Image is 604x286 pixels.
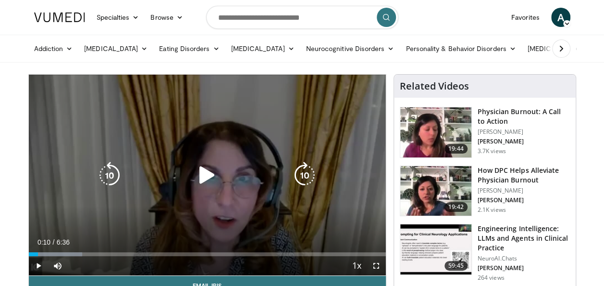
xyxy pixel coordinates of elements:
[29,256,48,275] button: Play
[400,224,471,274] img: ea6b8c10-7800-4812-b957-8d44f0be21f9.150x105_q85_crop-smart_upscale.jpg
[53,238,55,246] span: /
[478,264,570,272] p: [PERSON_NAME]
[28,39,79,58] a: Addiction
[29,75,386,276] video-js: Video Player
[367,256,386,275] button: Fullscreen
[478,187,570,195] p: [PERSON_NAME]
[551,8,570,27] a: A
[400,224,570,282] a: 59:45 Engineering Intelligence: LLMs and Agents in Clinical Practice NeuroAI.Chats [PERSON_NAME] ...
[444,261,468,271] span: 59:45
[48,256,67,275] button: Mute
[444,202,468,212] span: 19:42
[478,274,505,282] p: 264 views
[505,8,545,27] a: Favorites
[478,128,570,136] p: [PERSON_NAME]
[478,138,570,145] p: [PERSON_NAME]
[300,39,400,58] a: Neurocognitive Disorders
[478,107,570,126] h3: Physician Burnout: A Call to Action
[37,238,50,246] span: 0:10
[347,256,367,275] button: Playback Rate
[444,144,468,154] span: 19:44
[29,252,386,256] div: Progress Bar
[91,8,145,27] a: Specialties
[478,147,506,155] p: 3.7K views
[400,166,570,217] a: 19:42 How DPC Helps Alleviate Physician Burnout [PERSON_NAME] [PERSON_NAME] 2.1K views
[478,196,570,204] p: [PERSON_NAME]
[478,166,570,185] h3: How DPC Helps Alleviate Physician Burnout
[400,107,471,157] img: ae962841-479a-4fc3-abd9-1af602e5c29c.150x105_q85_crop-smart_upscale.jpg
[145,8,189,27] a: Browse
[478,255,570,262] p: NeuroAI.Chats
[78,39,153,58] a: [MEDICAL_DATA]
[225,39,300,58] a: [MEDICAL_DATA]
[57,238,70,246] span: 6:36
[400,166,471,216] img: 8c03ed1f-ed96-42cb-9200-2a88a5e9b9ab.150x105_q85_crop-smart_upscale.jpg
[153,39,225,58] a: Eating Disorders
[478,224,570,253] h3: Engineering Intelligence: LLMs and Agents in Clinical Practice
[400,39,521,58] a: Personality & Behavior Disorders
[400,107,570,158] a: 19:44 Physician Burnout: A Call to Action [PERSON_NAME] [PERSON_NAME] 3.7K views
[206,6,398,29] input: Search topics, interventions
[34,13,85,22] img: VuMedi Logo
[400,80,469,92] h4: Related Videos
[478,206,506,214] p: 2.1K views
